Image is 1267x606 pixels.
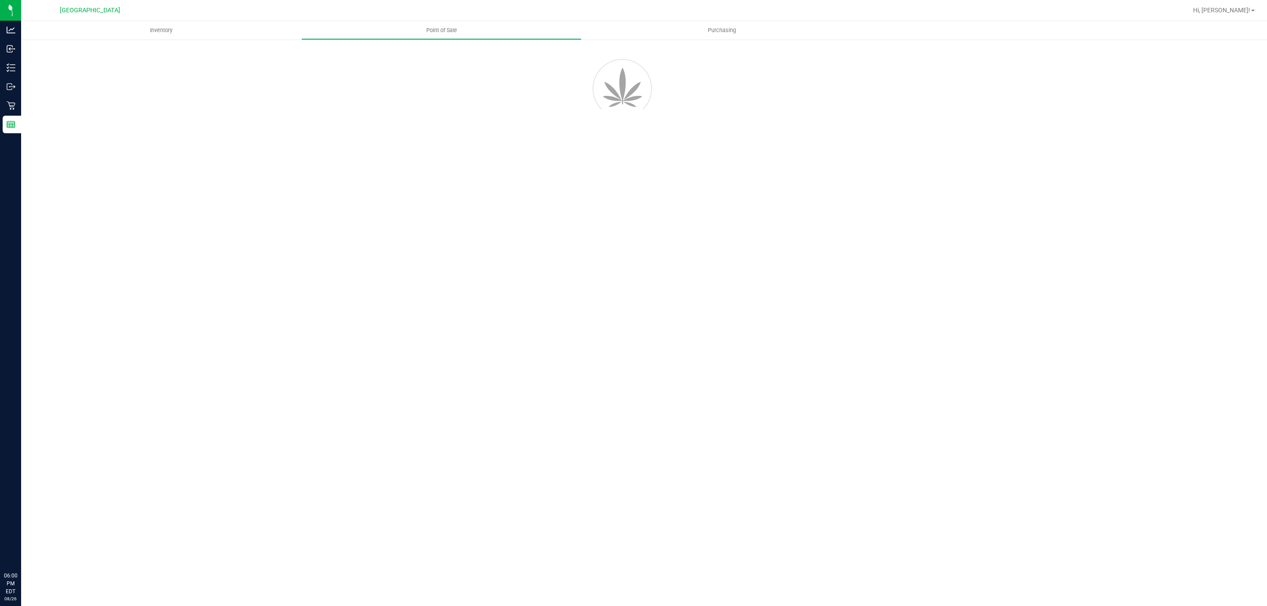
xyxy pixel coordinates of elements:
inline-svg: Retail [7,101,15,110]
p: 08/26 [4,595,17,602]
inline-svg: Outbound [7,82,15,91]
span: Purchasing [696,26,748,34]
a: Point of Sale [301,21,582,40]
inline-svg: Inventory [7,63,15,72]
span: Inventory [138,26,184,34]
p: 06:00 PM EDT [4,572,17,595]
span: Point of Sale [414,26,469,34]
a: Inventory [21,21,301,40]
span: [GEOGRAPHIC_DATA] [60,7,120,14]
span: Hi, [PERSON_NAME]! [1193,7,1250,14]
inline-svg: Reports [7,120,15,129]
inline-svg: Analytics [7,26,15,34]
inline-svg: Inbound [7,44,15,53]
a: Purchasing [582,21,862,40]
